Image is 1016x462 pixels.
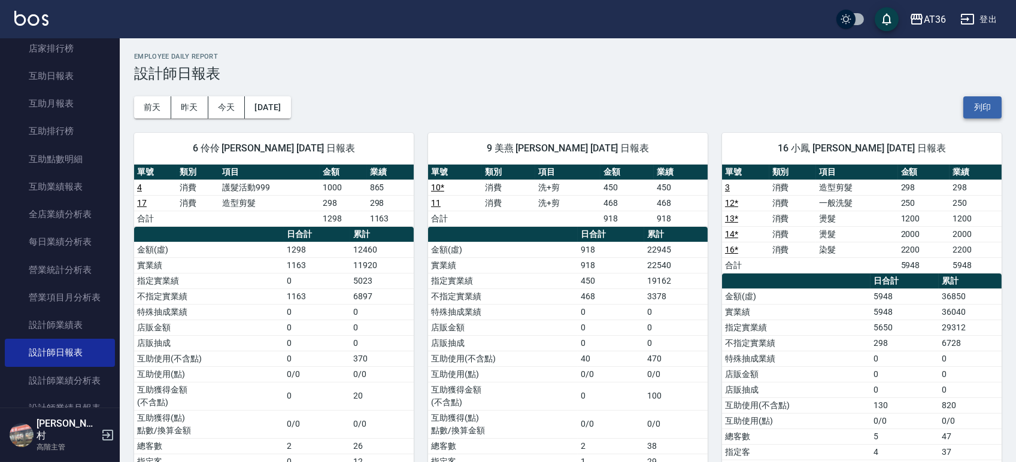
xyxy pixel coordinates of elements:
[428,438,578,454] td: 總客數
[816,242,897,257] td: 染髮
[535,165,600,180] th: 項目
[644,438,708,454] td: 38
[219,180,320,195] td: 護髮活動999
[428,242,578,257] td: 金額(虛)
[950,242,1002,257] td: 2200
[5,311,115,339] a: 設計師業績表
[284,382,350,410] td: 0
[644,382,708,410] td: 100
[644,273,708,288] td: 19162
[769,242,817,257] td: 消費
[939,428,1002,444] td: 47
[428,257,578,273] td: 實業績
[871,288,938,304] td: 5948
[5,35,115,62] a: 店家排行榜
[871,366,938,382] td: 0
[219,165,320,180] th: 項目
[5,256,115,284] a: 營業統計分析表
[350,273,414,288] td: 5023
[769,180,817,195] td: 消費
[5,284,115,311] a: 營業項目月分析表
[367,195,414,211] td: 298
[939,397,1002,413] td: 820
[950,257,1002,273] td: 5948
[350,335,414,351] td: 0
[578,438,644,454] td: 2
[578,257,644,273] td: 918
[871,335,938,351] td: 298
[924,12,946,27] div: AT36
[284,320,350,335] td: 0
[816,180,897,195] td: 造型剪髮
[428,273,578,288] td: 指定實業績
[816,165,897,180] th: 項目
[134,335,284,351] td: 店販抽成
[898,165,950,180] th: 金額
[722,444,871,460] td: 指定客
[134,382,284,410] td: 互助獲得金額 (不含點)
[725,183,730,192] a: 3
[578,273,644,288] td: 450
[644,288,708,304] td: 3378
[428,382,578,410] td: 互助獲得金額 (不含點)
[350,257,414,273] td: 11920
[600,195,654,211] td: 468
[5,228,115,256] a: 每日業績分析表
[431,198,441,208] a: 11
[245,96,290,118] button: [DATE]
[284,351,350,366] td: 0
[177,195,219,211] td: 消費
[428,335,578,351] td: 店販抽成
[898,226,950,242] td: 2000
[722,304,871,320] td: 實業績
[10,423,34,447] img: Person
[578,304,644,320] td: 0
[939,413,1002,428] td: 0/0
[950,165,1002,180] th: 業績
[367,211,414,226] td: 1163
[644,366,708,382] td: 0/0
[442,142,693,154] span: 9 美燕 [PERSON_NAME] [DATE] 日報表
[284,288,350,304] td: 1163
[644,227,708,242] th: 累計
[600,180,654,195] td: 450
[134,96,171,118] button: 前天
[284,366,350,382] td: 0/0
[871,351,938,366] td: 0
[644,335,708,351] td: 0
[134,165,177,180] th: 單號
[722,428,871,444] td: 總客數
[939,351,1002,366] td: 0
[350,304,414,320] td: 0
[284,335,350,351] td: 0
[722,335,871,351] td: 不指定實業績
[871,428,938,444] td: 5
[871,413,938,428] td: 0/0
[482,180,536,195] td: 消費
[816,226,897,242] td: 燙髮
[578,227,644,242] th: 日合計
[5,173,115,200] a: 互助業績報表
[871,320,938,335] td: 5650
[722,413,871,428] td: 互助使用(點)
[350,288,414,304] td: 6897
[5,339,115,366] a: 設計師日報表
[350,227,414,242] th: 累計
[769,211,817,226] td: 消費
[5,367,115,394] a: 設計師業績分析表
[722,351,871,366] td: 特殊抽成業績
[769,226,817,242] td: 消費
[428,366,578,382] td: 互助使用(點)
[578,288,644,304] td: 468
[722,165,769,180] th: 單號
[939,444,1002,460] td: 37
[320,211,366,226] td: 1298
[5,90,115,117] a: 互助月報表
[939,366,1002,382] td: 0
[769,195,817,211] td: 消費
[137,183,142,192] a: 4
[939,304,1002,320] td: 36040
[898,180,950,195] td: 298
[134,165,414,227] table: a dense table
[950,195,1002,211] td: 250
